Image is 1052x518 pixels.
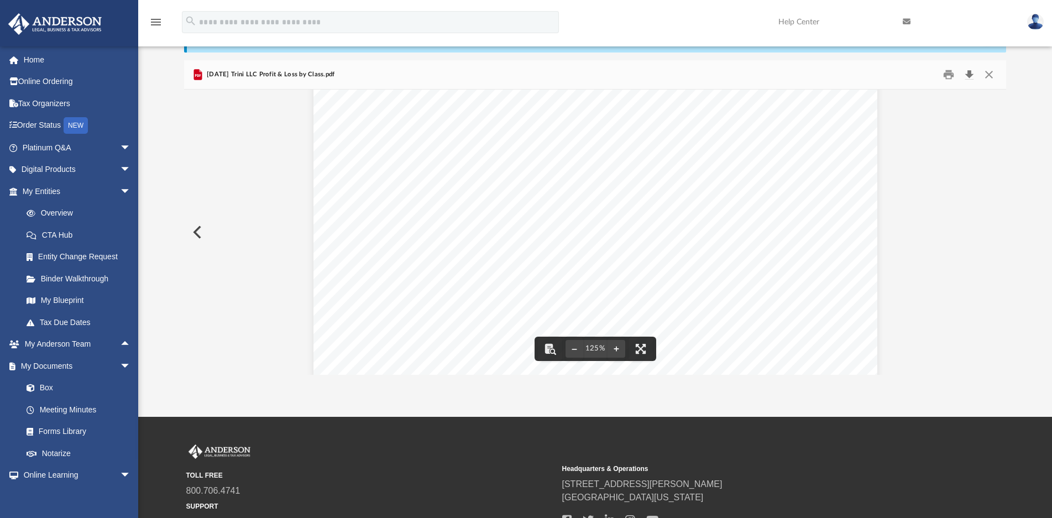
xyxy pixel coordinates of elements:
[938,66,960,83] button: Print
[120,464,142,487] span: arrow_drop_down
[348,260,357,426] span: D
[358,301,367,467] span: V
[728,181,737,347] span: R
[8,71,148,93] a: Online Ordering
[354,181,363,347] span: C
[8,464,142,486] a: Online Learningarrow_drop_down
[818,118,827,284] span: _
[562,479,723,489] a: [STREET_ADDRESS][PERSON_NAME]
[735,181,744,347] span: b
[719,301,727,467] span: ]
[979,66,999,83] button: Close
[410,329,418,495] span: B
[359,345,368,511] span: B
[728,301,737,467] span: R
[825,260,834,426] span: [
[714,260,723,426] span: [
[367,181,396,347] span:  
[365,181,381,347] span: 
[15,202,148,224] a: Overview
[15,442,142,464] a: Notarize
[361,345,370,511] span: G
[723,118,732,284] span: _
[693,18,708,174] span: 
[346,329,354,495] span: T
[830,181,839,347] span: _
[711,235,720,401] span: P
[814,118,823,284] span: ]
[728,210,737,375] span: R
[340,345,349,511] span: G
[15,311,148,333] a: Tax Due Dates
[393,329,402,495] span: B
[8,159,148,181] a: Digital Productsarrow_drop_down
[702,301,711,467] span: ^
[823,260,831,426] span: P
[825,118,834,284] span: _
[149,15,163,29] i: menu
[424,329,433,495] span: E
[695,18,704,174] span: D
[359,329,381,495] span: E T
[8,180,148,202] a: My Entitiesarrow_drop_down
[15,421,137,443] a: Forms Library
[389,301,397,467] span: U
[823,181,831,347] span: P
[711,118,720,284] span: P
[184,90,1007,375] div: Document Viewer
[418,329,427,495] span: H
[359,181,368,347] span: @
[354,260,363,426] span: C
[402,181,411,347] span: Q
[841,301,850,467] span: b
[186,501,554,511] small: SUPPORT
[707,260,716,426] span: ]
[674,18,683,174] span: @
[8,355,142,377] a: My Documentsarrow_drop_down
[846,260,855,426] span: `
[340,80,349,245] span: T
[388,181,396,347] span: a
[15,268,148,290] a: Binder Walkthrough
[120,333,142,356] span: arrow_drop_up
[834,260,843,426] span: a
[668,18,677,174] span: ?
[120,180,142,203] span: arrow_drop_down
[373,301,381,467] span: f
[608,337,625,361] button: Zoom in
[818,260,827,426] span: ]
[818,301,827,467] span: Q
[728,260,737,426] span: R
[830,301,839,467] span: ]
[379,345,396,511] span: gT
[379,301,388,467] span: I
[8,92,148,114] a: Tax Organizers
[707,235,716,401] span: O
[120,137,142,159] span: arrow_drop_down
[346,222,375,388] span:  
[395,329,404,495] span: G
[839,301,848,467] span: R
[149,21,163,29] a: menu
[839,181,848,347] span: R
[719,260,727,426] span: [
[834,181,843,347] span: ]
[846,18,862,174] span: 
[809,118,818,284] span: S
[397,181,406,347] span: Q
[15,224,148,246] a: CTA Hub
[186,486,240,495] a: 800.706.4741
[351,329,360,495] span: I
[707,118,716,284] span: _
[846,301,855,467] span: a
[185,15,197,27] i: search
[719,181,727,347] span: _
[839,260,848,426] span: R
[809,181,818,347] span: S
[351,345,360,511] span: I
[8,49,148,71] a: Home
[818,181,827,347] span: a
[825,181,834,347] span: ^
[809,301,818,467] span: S
[711,260,720,426] span: P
